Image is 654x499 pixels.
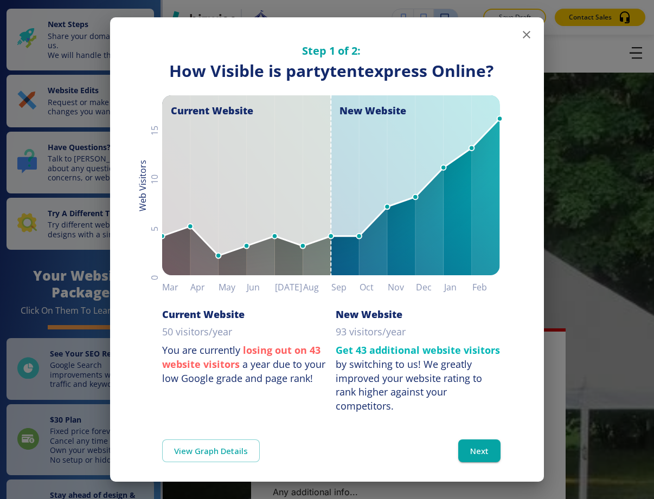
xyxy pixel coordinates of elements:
button: Next [458,439,501,462]
h6: May [219,280,247,295]
h6: Jan [444,280,472,295]
h6: Nov [388,280,416,295]
div: We greatly improved your website rating to rank higher against your competitors. [336,358,482,412]
h6: Dec [416,280,444,295]
strong: Get 43 additional website visitors [336,344,500,357]
h6: Feb [472,280,501,295]
strong: losing out on 43 website visitors [162,344,320,371]
h6: [DATE] [275,280,303,295]
p: 50 visitors/year [162,325,232,339]
h6: Oct [360,280,388,295]
p: by switching to us! [336,344,501,413]
h6: Apr [190,280,219,295]
p: You are currently a year due to your low Google grade and page rank! [162,344,327,385]
h6: Jun [247,280,275,295]
h6: Sep [331,280,360,295]
h6: Aug [303,280,331,295]
h6: Mar [162,280,190,295]
h6: Current Website [162,308,245,321]
p: 93 visitors/year [336,325,406,339]
h6: New Website [336,308,402,321]
a: View Graph Details [162,439,260,462]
